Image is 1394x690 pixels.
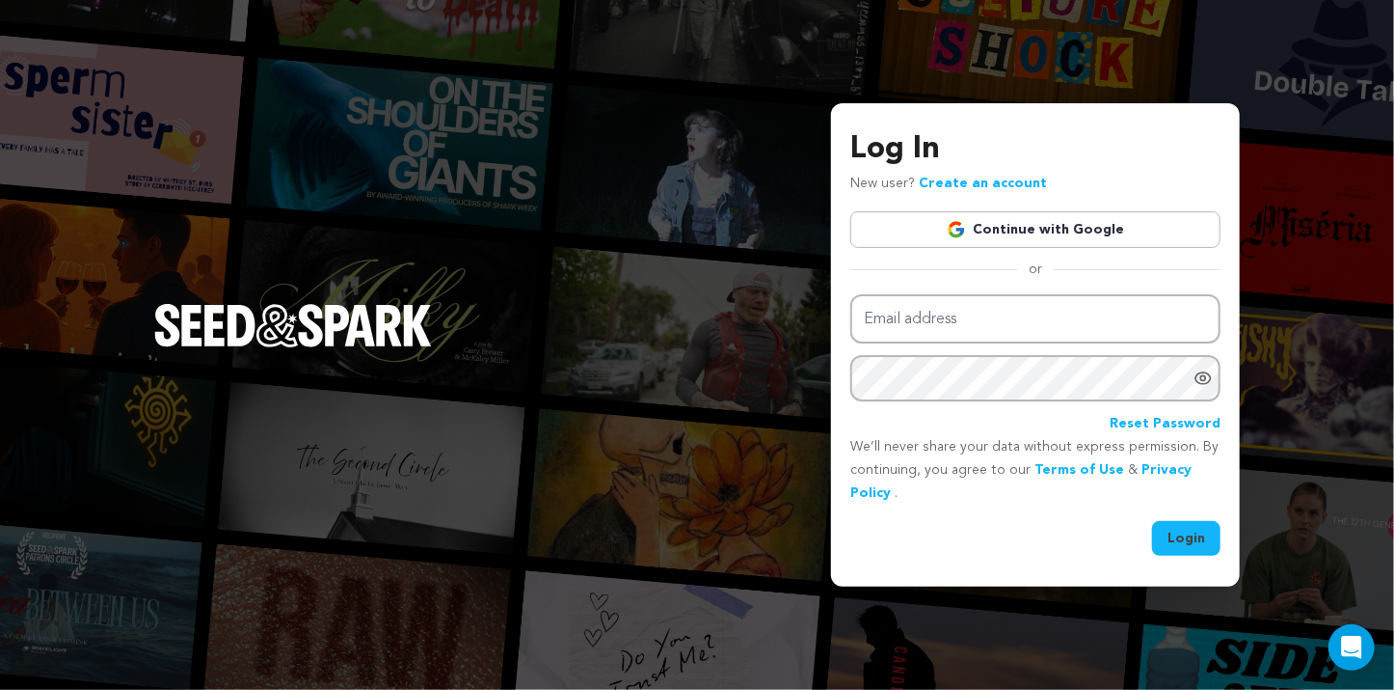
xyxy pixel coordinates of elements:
p: We’ll never share your data without express permission. By continuing, you agree to our & . [850,436,1220,505]
img: Seed&Spark Logo [154,304,432,346]
span: or [1017,260,1054,279]
a: Seed&Spark Homepage [154,304,432,385]
a: Continue with Google [850,211,1220,248]
input: Email address [850,294,1220,344]
a: Show password as plain text. Warning: this will display your password on the screen. [1193,369,1213,388]
a: Create an account [919,177,1047,190]
button: Login [1152,521,1220,556]
a: Terms of Use [1034,463,1124,477]
h3: Log In [850,126,1220,173]
img: Google logo [947,220,966,239]
a: Reset Password [1110,413,1220,436]
p: New user? [850,173,1047,196]
div: Open Intercom Messenger [1328,624,1375,671]
a: Privacy Policy [850,463,1192,500]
